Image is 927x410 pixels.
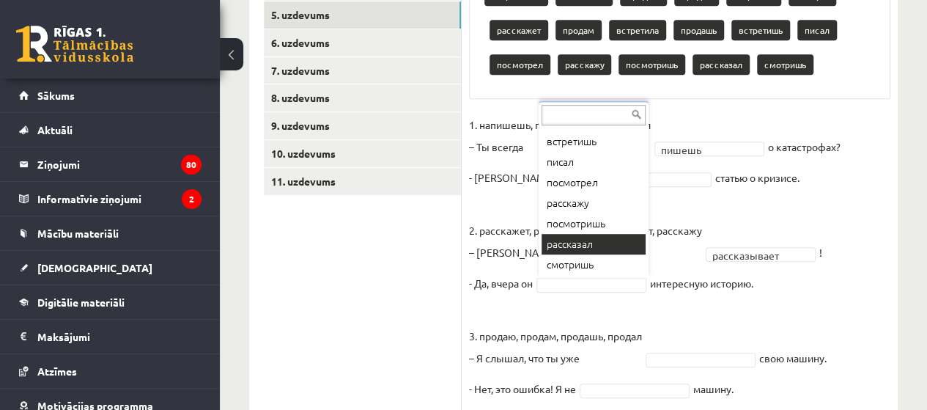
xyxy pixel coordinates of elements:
div: расскажу [542,193,646,213]
div: рассказал [542,234,646,255]
div: смотришь [542,255,646,275]
div: встретишь [542,131,646,152]
div: посмотрел [542,172,646,193]
div: посмотришь [542,213,646,234]
div: писал [542,152,646,172]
